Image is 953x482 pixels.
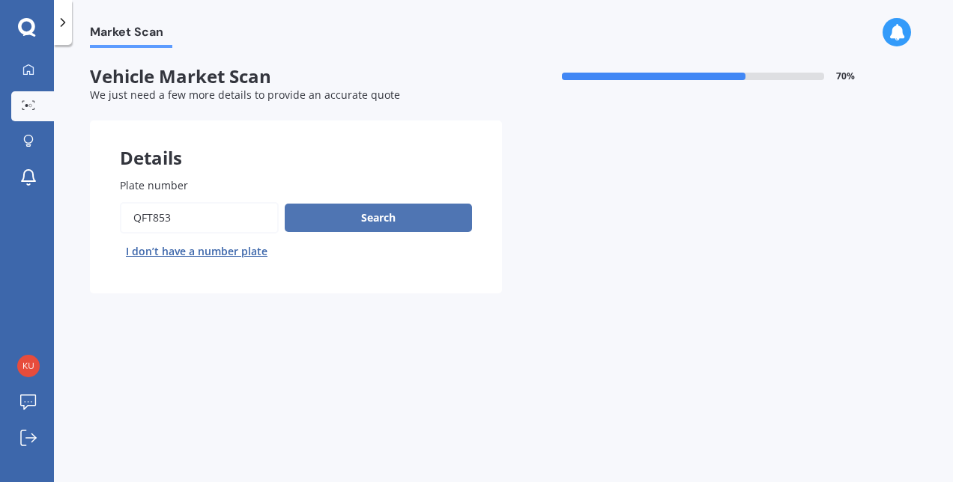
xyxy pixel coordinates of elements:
[90,66,502,88] span: Vehicle Market Scan
[90,120,502,165] div: Details
[120,202,279,234] input: Enter plate number
[90,25,172,45] span: Market Scan
[90,88,400,102] span: We just need a few more details to provide an accurate quote
[285,204,472,232] button: Search
[120,178,188,192] span: Plate number
[836,71,855,82] span: 70 %
[17,355,40,377] img: f0faaadaa044958a975756c703b2e3d4
[120,240,273,263] button: I don’t have a number plate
